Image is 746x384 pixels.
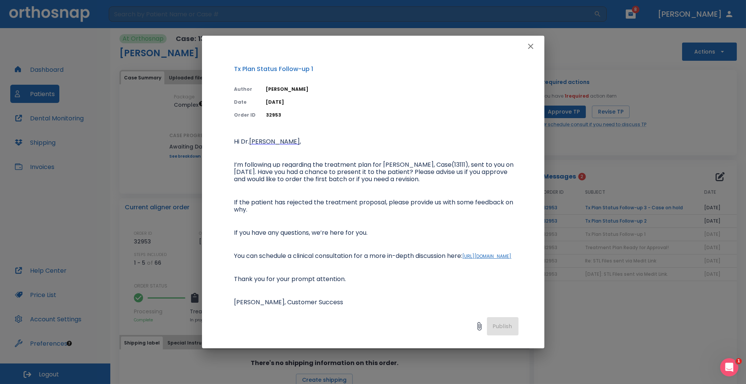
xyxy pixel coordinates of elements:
p: Date [234,99,257,106]
span: 1 [736,358,742,364]
span: [PERSON_NAME], Customer Success [234,298,344,307]
span: [PERSON_NAME] [250,137,300,146]
p: Author [234,86,257,93]
p: Tx Plan Status Follow-up 1 [234,65,519,74]
span: If you have any questions, we’re here for you. [234,228,368,237]
span: Thank you for your prompt attention. [234,275,346,283]
span: If the patient has rejected the treatment proposal, please provide us with some feedback on why. [234,198,515,214]
p: 32953 [266,112,519,119]
iframe: Intercom live chat [720,358,738,376]
span: I’m following up regarding the treatment plan for [PERSON_NAME], Case(13111), sent to you on [DAT... [234,160,515,183]
a: [PERSON_NAME] [250,139,300,145]
p: [PERSON_NAME] [266,86,519,93]
span: You can schedule a clinical consultation for a more in-depth discussion here: [234,251,463,260]
p: Order ID [234,112,257,119]
p: [DATE] [266,99,519,106]
a: [URL][DOMAIN_NAME] [463,253,512,259]
span: Hi Dr. [234,137,250,146]
span: , [300,137,301,146]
